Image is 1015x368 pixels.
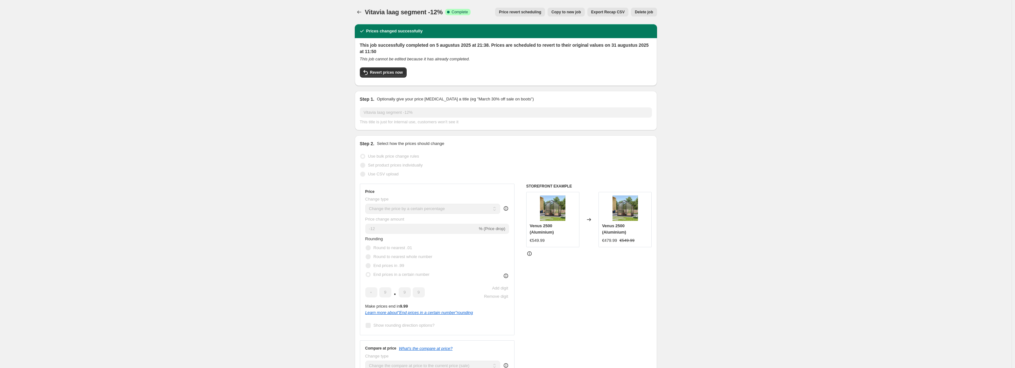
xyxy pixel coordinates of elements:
h6: STOREFRONT EXAMPLE [526,184,652,189]
span: % (Price drop) [479,226,505,231]
span: Show rounding direction options? [374,323,435,328]
span: Change type [365,354,389,358]
button: Price revert scheduling [495,8,545,17]
input: 30% off holiday sale [360,107,652,118]
i: This job cannot be edited because it has already completed. [360,57,470,61]
span: Venus 2500 (Aluminium) [530,223,554,235]
a: Learn more about"End prices in a certain number"rounding [365,310,473,315]
h2: Step 2. [360,140,374,147]
span: Delete job [635,10,653,15]
h3: Price [365,189,374,194]
span: Set product prices individually [368,163,423,167]
input: ﹡ [379,287,391,297]
span: Vitavia laag segment -12% [365,9,443,16]
div: €549.99 [530,237,545,244]
span: Change type [365,197,389,201]
button: Price change jobs [355,8,364,17]
input: -15 [365,224,478,234]
strike: €549.99 [619,237,634,244]
span: Price change amount [365,217,404,221]
span: Use bulk price change rules [368,154,419,159]
span: Make prices end in [365,304,408,309]
b: 9.99 [400,304,408,309]
p: Select how the prices should change [377,140,444,147]
h2: Prices changed successfully [366,28,423,34]
div: help [503,205,509,212]
span: End prices in .99 [374,263,404,268]
span: Copy to new job [551,10,581,15]
button: Delete job [631,8,657,17]
span: Complete [451,10,468,15]
input: ﹡ [399,287,411,297]
span: Venus 2500 (Aluminium) [602,223,626,235]
span: Price revert scheduling [499,10,541,15]
h2: This job successfully completed on 5 augustus 2025 at 21:38. Prices are scheduled to revert to th... [360,42,652,55]
div: €479.99 [602,237,617,244]
span: End prices in a certain number [374,272,430,277]
input: ﹡ [413,287,425,297]
button: What's the compare at price? [399,346,453,351]
span: This title is just for internal use, customers won't see it [360,119,458,124]
span: Export Recap CSV [591,10,625,15]
span: Round to nearest whole number [374,254,432,259]
span: Revert prices now [370,70,403,75]
button: Copy to new job [548,8,585,17]
img: Venus_2500_zw_80x.jpg [540,195,565,221]
button: Revert prices now [360,67,407,78]
h2: Step 1. [360,96,374,102]
span: Rounding [365,236,383,241]
span: . [393,287,397,297]
input: ﹡ [365,287,377,297]
h3: Compare at price [365,346,396,351]
button: Export Recap CSV [587,8,628,17]
img: Venus_2500_zw_80x.jpg [612,195,638,221]
i: Learn more about " End prices in a certain number " rounding [365,310,473,315]
span: Round to nearest .01 [374,245,412,250]
span: Use CSV upload [368,172,399,176]
p: Optionally give your price [MEDICAL_DATA] a title (eg "March 30% off sale on boots") [377,96,534,102]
